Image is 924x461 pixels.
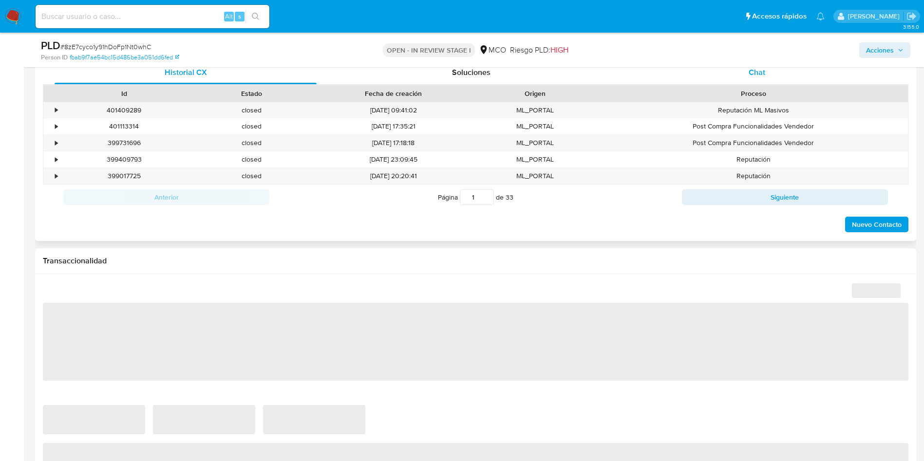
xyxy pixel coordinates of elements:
[188,151,316,167] div: closed
[153,405,255,434] span: ‌
[816,12,825,20] a: Notificaciones
[903,23,919,31] span: 3.155.0
[238,12,241,21] span: s
[478,89,592,98] div: Origen
[322,89,465,98] div: Fecha de creación
[845,217,908,232] button: Nuevo Contacto
[60,102,188,118] div: 401409289
[452,67,490,78] span: Soluciones
[752,11,807,21] span: Accesos rápidos
[599,168,908,184] div: Reputación
[165,67,207,78] span: Historial CX
[60,151,188,167] div: 399409793
[471,135,599,151] div: ML_PORTAL
[599,151,908,167] div: Reputación
[60,168,188,184] div: 399017725
[188,118,316,134] div: closed
[60,135,188,151] div: 399731696
[316,151,471,167] div: [DATE] 23:09:45
[471,102,599,118] div: ML_PORTAL
[188,102,316,118] div: closed
[506,192,513,202] span: 33
[438,189,513,205] span: Página de
[55,171,57,181] div: •
[60,118,188,134] div: 401113314
[43,256,908,266] h1: Transaccionalidad
[852,218,902,231] span: Nuevo Contacto
[67,89,181,98] div: Id
[316,102,471,118] div: [DATE] 09:41:02
[316,168,471,184] div: [DATE] 20:20:41
[188,168,316,184] div: closed
[852,283,901,298] span: ‌
[848,12,903,21] p: damian.rodriguez@mercadolibre.com
[510,45,568,55] span: Riesgo PLD:
[225,12,233,21] span: Alt
[866,42,894,58] span: Acciones
[599,118,908,134] div: Post Compra Funcionalidades Vendedor
[245,10,265,23] button: search-icon
[383,43,475,57] p: OPEN - IN REVIEW STAGE I
[188,135,316,151] div: closed
[195,89,309,98] div: Estado
[43,303,908,381] span: ‌
[41,37,60,53] b: PLD
[70,53,179,62] a: fbab9f7ae54bc15d486be3a051dd6fed
[41,53,68,62] b: Person ID
[682,189,888,205] button: Siguiente
[263,405,365,434] span: ‌
[906,11,917,21] a: Salir
[471,118,599,134] div: ML_PORTAL
[471,151,599,167] div: ML_PORTAL
[55,122,57,131] div: •
[55,106,57,115] div: •
[599,135,908,151] div: Post Compra Funcionalidades Vendedor
[471,168,599,184] div: ML_PORTAL
[859,42,910,58] button: Acciones
[63,189,269,205] button: Anterior
[749,67,765,78] span: Chat
[43,405,145,434] span: ‌
[55,138,57,148] div: •
[55,155,57,164] div: •
[316,135,471,151] div: [DATE] 17:18:18
[599,102,908,118] div: Reputación ML Masivos
[60,42,151,52] span: # 8zE7cyco1y91hDoFp1Nt0whC
[479,45,506,55] div: MCO
[36,10,269,23] input: Buscar usuario o caso...
[316,118,471,134] div: [DATE] 17:35:21
[606,89,901,98] div: Proceso
[550,44,568,55] span: HIGH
